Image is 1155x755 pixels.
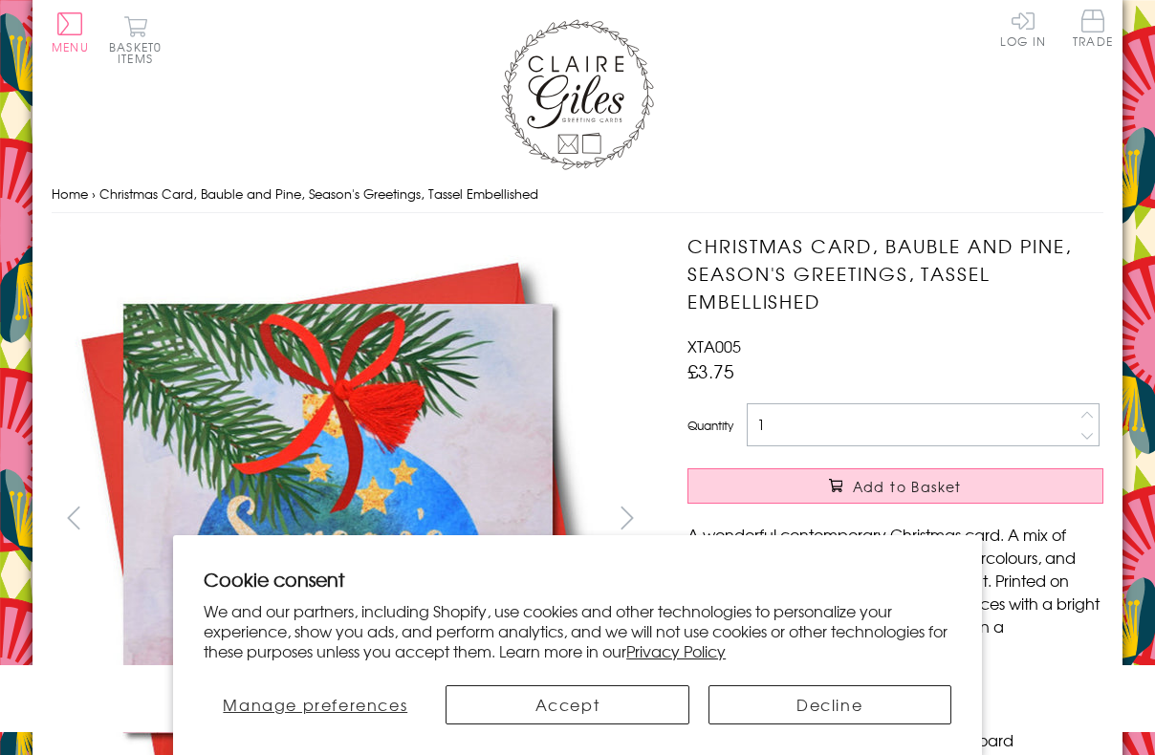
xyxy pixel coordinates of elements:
span: › [92,184,96,203]
label: Quantity [687,417,733,434]
span: 0 items [118,38,162,67]
button: Basket0 items [109,15,162,64]
p: We and our partners, including Shopify, use cookies and other technologies to personalize your ex... [204,601,951,660]
a: Trade [1073,10,1113,51]
button: Add to Basket [687,468,1103,504]
span: Add to Basket [853,477,962,496]
span: Trade [1073,10,1113,47]
a: Log In [1000,10,1046,47]
p: A wonderful contemporary Christmas card. A mix of bright [PERSON_NAME] and pretty watercolours, a... [687,523,1103,660]
button: Menu [52,12,89,53]
a: Home [52,184,88,203]
button: Accept [446,685,688,724]
button: next [606,496,649,539]
button: prev [52,496,95,539]
button: Decline [708,685,951,724]
span: Manage preferences [223,693,407,716]
span: XTA005 [687,334,741,357]
h2: Cookie consent [204,566,951,593]
span: £3.75 [687,357,734,384]
nav: breadcrumbs [52,175,1103,214]
a: Privacy Policy [626,639,726,662]
h1: Christmas Card, Bauble and Pine, Season's Greetings, Tassel Embellished [687,232,1103,314]
span: Menu [52,38,89,55]
button: Manage preferences [204,685,426,724]
span: Christmas Card, Bauble and Pine, Season's Greetings, Tassel Embellished [99,184,538,203]
img: Claire Giles Greetings Cards [501,19,654,170]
